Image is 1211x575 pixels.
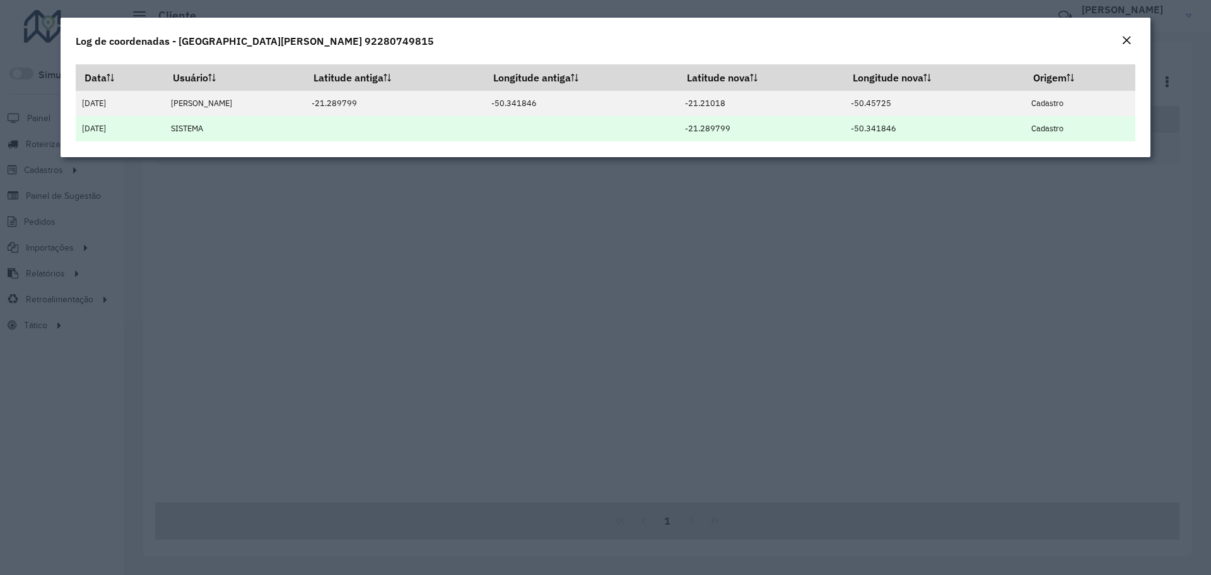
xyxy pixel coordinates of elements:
[845,91,1025,116] td: -50.45725
[76,116,165,141] td: [DATE]
[165,64,305,91] th: Usuário
[678,91,845,116] td: -21.21018
[305,91,484,116] td: -21.289799
[845,64,1025,91] th: Longitude nova
[845,116,1025,141] td: -50.341846
[76,64,165,91] th: Data
[76,91,165,116] td: [DATE]
[678,64,845,91] th: Latitude nova
[165,91,305,116] td: [PERSON_NAME]
[678,116,845,141] td: -21.289799
[305,64,484,91] th: Latitude antiga
[1025,91,1135,116] td: Cadastro
[1121,35,1132,45] em: Fechar
[1025,64,1135,91] th: Origem
[1025,116,1135,141] td: Cadastro
[165,116,305,141] td: SISTEMA
[484,64,678,91] th: Longitude antiga
[76,33,434,49] h4: Log de coordenadas - [GEOGRAPHIC_DATA][PERSON_NAME] 92280749815
[484,91,678,116] td: -50.341846
[1118,33,1135,49] button: Close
